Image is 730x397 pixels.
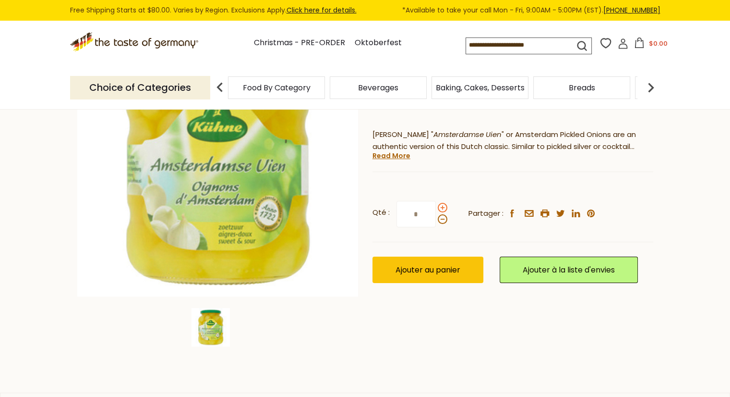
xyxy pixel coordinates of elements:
a: Breads [569,84,595,91]
a: [PHONE_NUMBER] [603,5,660,15]
img: next arrow [641,78,660,97]
a: Baking, Cakes, Desserts [436,84,525,91]
a: Read More [372,151,410,161]
p: [PERSON_NAME] " " or Amsterdam Pickled Onions are an authentic version of this Dutch classic. Sim... [372,129,653,153]
em: Amsterdamse Uien [433,129,502,139]
p: Choice of Categories [70,76,210,99]
strong: Qté : [372,207,390,219]
button: $0.00 [630,37,671,52]
span: *Available to take your call Mon - Fri, 9:00AM - 5:00PM (EST). [402,5,660,16]
a: Oktoberfest [355,37,402,50]
img: previous arrow [210,78,229,97]
a: Christmas - PRE-ORDER [254,37,345,50]
span: Ajouter au panier [395,264,460,275]
div: Free Shipping Starts at $80.00. Varies by Region. Exclusions Apply. [70,5,660,16]
input: Qté : [396,201,436,227]
a: Beverages [358,84,398,91]
img: Kuehne Amsterdam Onions [191,308,230,347]
button: Ajouter au panier [372,257,483,283]
span: Partager : [468,208,503,220]
span: ( ) [410,101,438,111]
a: Click here for details. [287,5,357,15]
a: Food By Category [243,84,311,91]
a: Ajouter à la liste d'envies [500,257,638,283]
span: $0.00 [648,39,667,48]
img: Kuehne Amsterdam Onions [77,15,358,297]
